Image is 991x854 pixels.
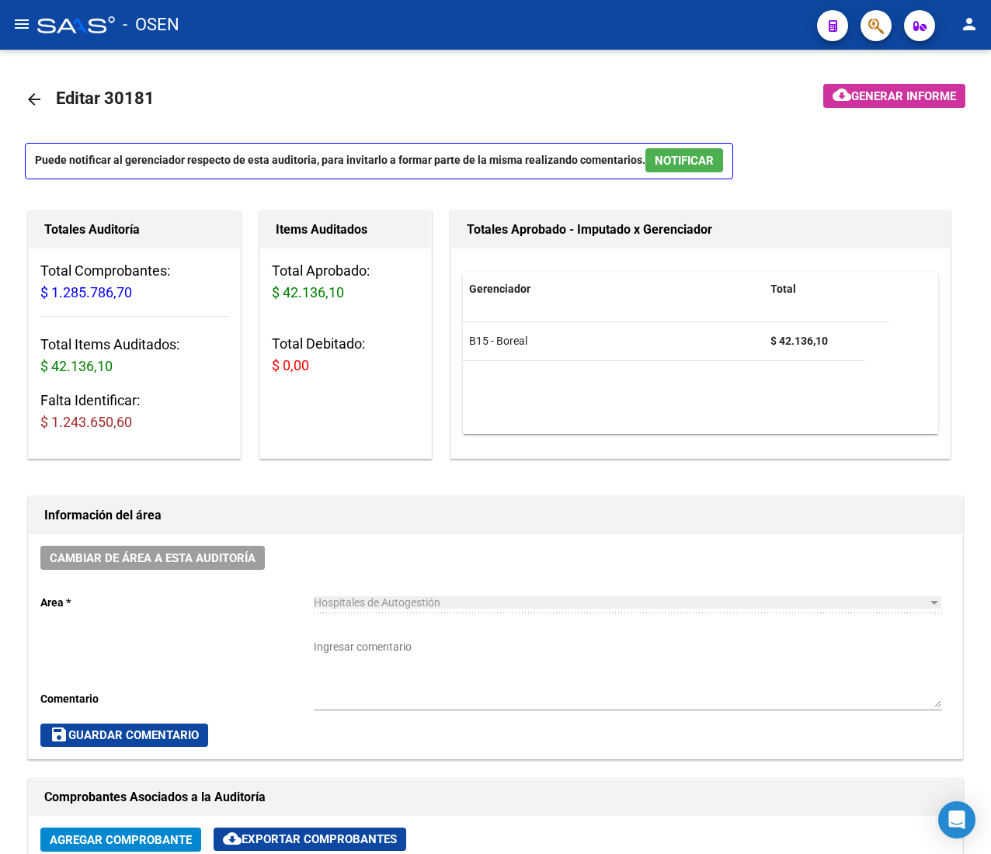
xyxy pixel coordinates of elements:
mat-icon: cloud_download [223,829,242,848]
h1: Totales Aprobado - Imputado x Gerenciador [467,217,934,242]
span: B15 - Boreal [469,335,527,347]
datatable-header-cell: Total [764,273,865,306]
span: Editar 30181 [56,89,155,108]
span: - OSEN [123,8,179,42]
h3: Total Aprobado: [272,260,420,304]
mat-icon: cloud_download [833,85,851,104]
span: NOTIFICAR [655,154,714,168]
h1: Totales Auditoría [44,217,224,242]
h1: Información del área [44,503,947,528]
datatable-header-cell: Gerenciador [463,273,764,306]
span: $ 42.136,10 [272,284,344,300]
span: Hospitales de Autogestión [314,596,440,609]
div: Open Intercom Messenger [938,801,975,838]
p: Comentario [40,690,314,707]
h3: Total Items Auditados: [40,334,228,377]
mat-icon: save [50,725,68,744]
span: Total [770,283,796,295]
button: Exportar Comprobantes [214,828,406,851]
span: Generar informe [851,89,956,103]
h3: Falta Identificar: [40,390,228,433]
p: Area * [40,594,314,611]
p: Puede notificar al gerenciador respecto de esta auditoria, para invitarlo a formar parte de la mi... [25,143,733,179]
button: Guardar Comentario [40,724,208,747]
span: Exportar Comprobantes [223,832,397,846]
h3: Total Debitado: [272,333,420,377]
mat-icon: person [960,15,979,33]
mat-icon: arrow_back [25,90,43,109]
button: Agregar Comprobante [40,828,201,852]
button: Cambiar de área a esta auditoría [40,546,265,570]
span: $ 1.243.650,60 [40,414,132,430]
span: Gerenciador [469,283,530,295]
span: $ 42.136,10 [40,358,113,374]
strong: $ 42.136,10 [770,335,828,347]
button: Generar informe [823,84,965,108]
button: NOTIFICAR [645,148,723,172]
span: $ 1.285.786,70 [40,284,132,300]
h1: Comprobantes Asociados a la Auditoría [44,785,947,810]
span: Agregar Comprobante [50,833,192,847]
h1: Items Auditados [276,217,416,242]
h3: Total Comprobantes: [40,260,228,304]
mat-icon: menu [12,15,31,33]
span: Cambiar de área a esta auditoría [50,551,256,565]
span: Guardar Comentario [50,728,199,742]
span: $ 0,00 [272,357,309,373]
